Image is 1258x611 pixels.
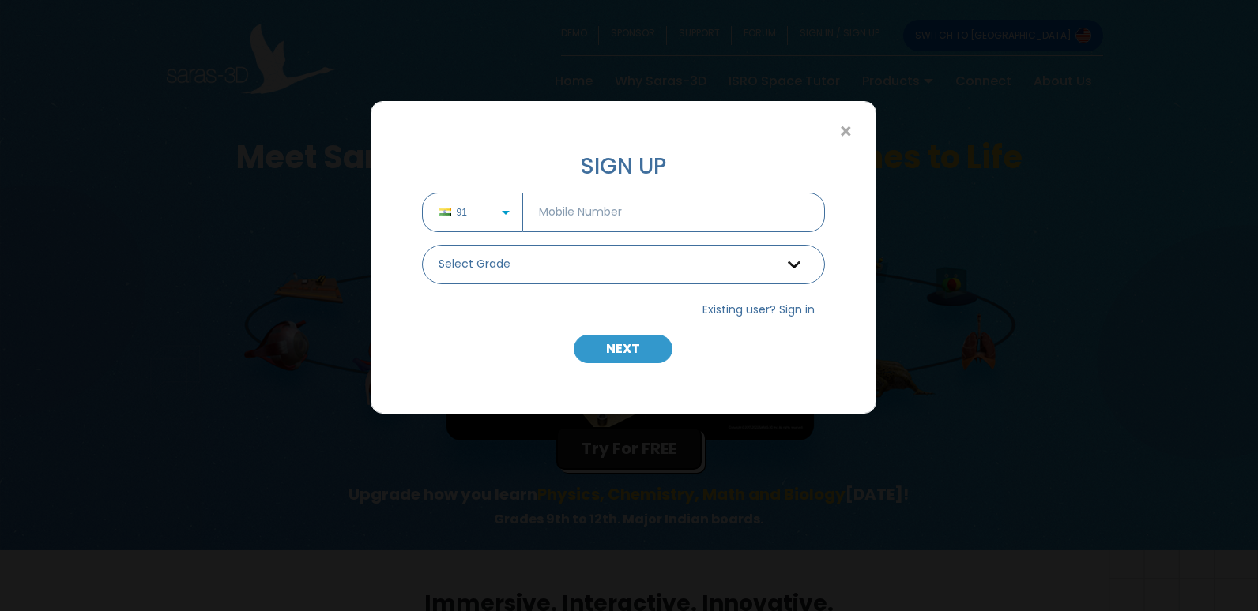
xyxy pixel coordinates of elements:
h3: SIGN UP [422,153,825,180]
input: Mobile Number [522,193,825,232]
span: × [839,122,853,142]
button: Existing user? Sign in [692,297,825,322]
span: 91 [457,205,484,219]
button: NEXT [574,335,672,363]
button: Close [832,118,860,145]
